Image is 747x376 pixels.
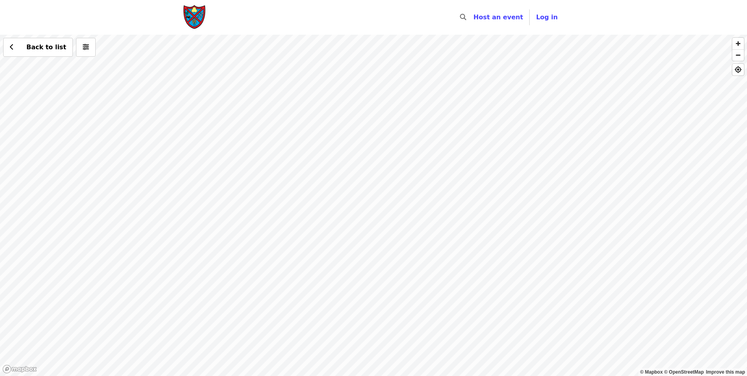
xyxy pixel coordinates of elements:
input: Search [471,8,477,27]
a: OpenStreetMap [664,369,704,375]
button: Log in [530,9,564,25]
button: Zoom In [732,38,744,49]
i: search icon [460,13,466,21]
i: sliders-h icon [83,43,89,51]
a: Map feedback [706,369,745,375]
button: More filters (0 selected) [76,38,96,57]
button: Zoom Out [732,49,744,61]
span: Log in [536,13,558,21]
img: Society of St. Andrew - Home [183,5,207,30]
span: Back to list [26,43,66,51]
a: Host an event [473,13,523,21]
a: Mapbox [640,369,663,375]
a: Mapbox logo [2,365,37,374]
i: chevron-left icon [10,43,14,51]
button: Find My Location [732,64,744,75]
button: Back to list [3,38,73,57]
